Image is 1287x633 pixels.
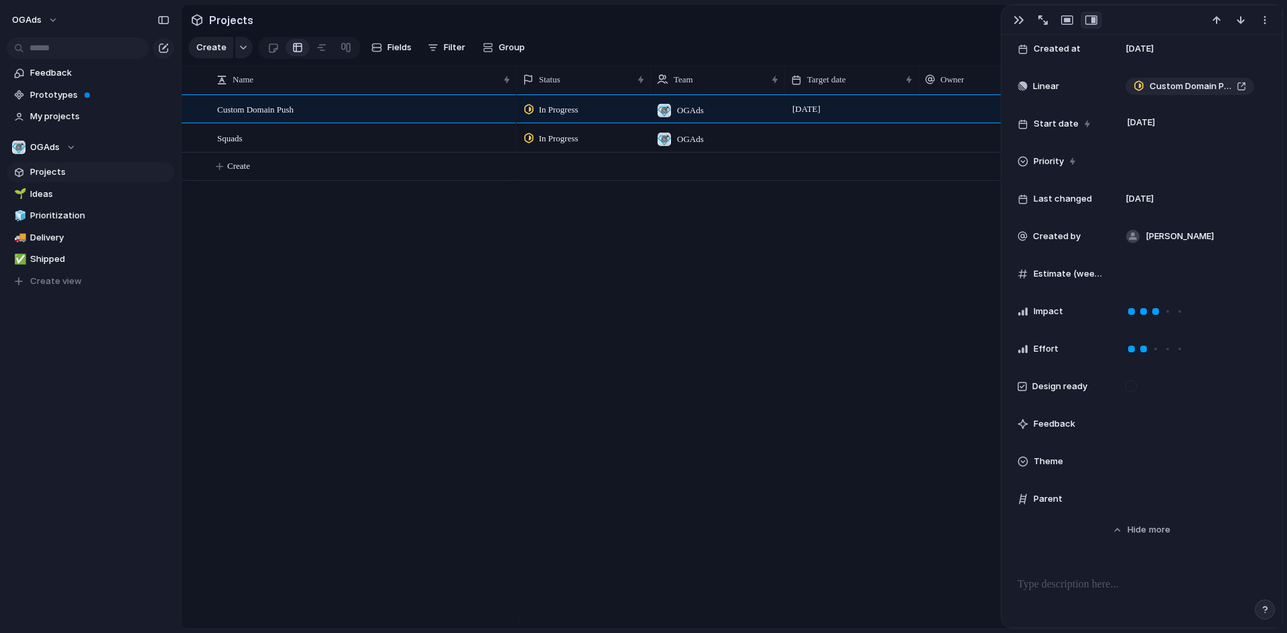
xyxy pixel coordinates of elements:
[1033,230,1081,243] span: Created by
[7,271,174,291] button: Create view
[1034,155,1064,168] span: Priority
[366,37,417,58] button: Fields
[476,37,532,58] button: Group
[7,184,174,204] a: 🌱Ideas
[188,37,233,58] button: Create
[30,275,82,288] span: Create view
[539,132,578,145] span: In Progress
[539,73,560,86] span: Status
[422,37,471,58] button: Filter
[7,85,174,105] a: Prototypes
[7,206,174,226] a: 🧊Prioritization
[1034,342,1058,356] span: Effort
[14,186,23,202] div: 🌱
[1032,380,1087,393] span: Design ready
[1034,117,1079,131] span: Start date
[30,253,170,266] span: Shipped
[227,159,250,173] span: Create
[233,73,253,86] span: Name
[677,133,704,146] span: OGAds
[1034,492,1062,506] span: Parent
[1123,115,1159,131] span: [DATE]
[1149,523,1170,537] span: more
[30,231,170,244] span: Delivery
[677,104,704,117] span: OGAds
[7,249,174,269] a: ✅Shipped
[12,188,25,201] button: 🌱
[217,130,243,145] span: Squads
[30,110,170,123] span: My projects
[14,230,23,245] div: 🚚
[14,252,23,267] div: ✅
[674,73,693,86] span: Team
[217,101,294,117] span: Custom Domain Push
[12,13,42,27] span: OGAds
[30,66,170,80] span: Feedback
[789,101,824,117] span: [DATE]
[1018,518,1266,542] button: Hidemore
[30,209,170,222] span: Prioritization
[444,41,465,54] span: Filter
[1034,192,1092,206] span: Last changed
[1125,42,1154,56] span: [DATE]
[7,162,174,182] a: Projects
[539,103,578,117] span: In Progress
[6,9,65,31] button: OGAds
[196,41,227,54] span: Create
[1125,78,1254,95] a: Custom Domain Push
[1033,80,1059,93] span: Linear
[12,209,25,222] button: 🧊
[1150,80,1231,93] span: Custom Domain Push
[30,165,170,179] span: Projects
[1034,42,1081,56] span: Created at
[12,253,25,266] button: ✅
[30,188,170,201] span: Ideas
[7,228,174,248] a: 🚚Delivery
[940,73,964,86] span: Owner
[1034,417,1075,431] span: Feedback
[206,8,256,32] span: Projects
[30,141,60,154] span: OGAds
[807,73,846,86] span: Target date
[387,41,412,54] span: Fields
[30,88,170,102] span: Prototypes
[1146,230,1214,243] span: [PERSON_NAME]
[1034,305,1063,318] span: Impact
[1034,267,1103,281] span: Estimate (weeks)
[499,41,525,54] span: Group
[7,137,174,157] button: OGAds
[1034,455,1063,468] span: Theme
[14,208,23,224] div: 🧊
[12,231,25,244] button: 🚚
[7,63,174,83] a: Feedback
[1125,192,1154,206] span: [DATE]
[7,107,174,127] a: My projects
